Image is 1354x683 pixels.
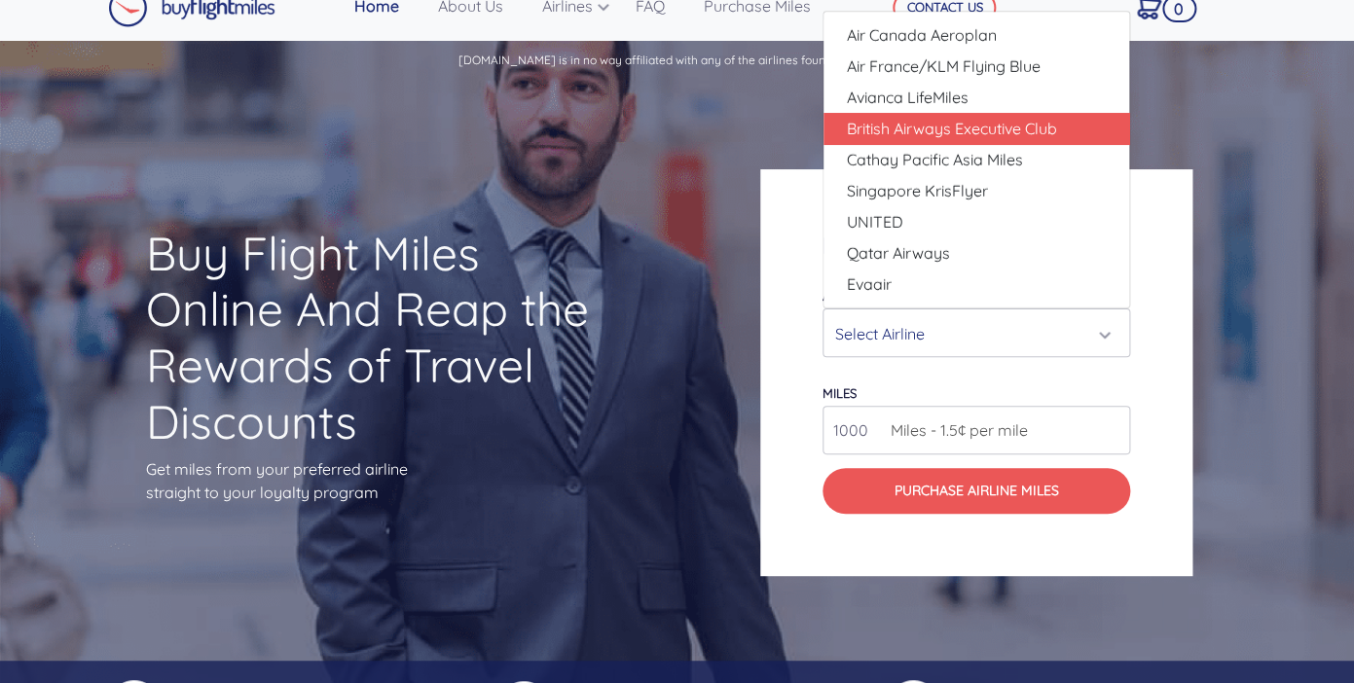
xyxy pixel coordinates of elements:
span: British Airways Executive Club [847,117,1057,140]
span: Cathay Pacific Asia Miles [847,148,1023,171]
h1: Buy Flight Miles Online And Reap the Rewards of Travel Discounts [146,226,594,449]
span: Avianca LifeMiles [847,86,969,109]
span: Miles - 1.5¢ per mile [881,418,1028,442]
span: Air France/KLM Flying Blue [847,54,1041,78]
span: Singapore KrisFlyer [847,179,988,202]
div: Select Airline [835,315,1106,352]
span: Evaair [847,272,892,296]
span: UNITED [847,210,903,234]
span: Air Canada Aeroplan [847,23,997,47]
p: Get miles from your preferred airline straight to your loyalty program [146,457,594,504]
button: Select Airline [823,308,1130,357]
label: miles [823,385,857,401]
button: Purchase Airline Miles [823,468,1130,513]
span: Qatar Airways [847,241,950,265]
